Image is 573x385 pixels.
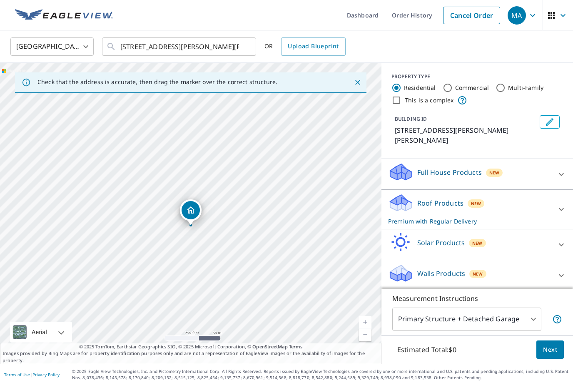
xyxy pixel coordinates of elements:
[489,169,499,176] span: New
[471,200,481,207] span: New
[15,9,113,22] img: EV Logo
[32,372,60,378] a: Privacy Policy
[252,343,287,350] a: OpenStreetMap
[455,84,489,92] label: Commercial
[536,340,564,359] button: Next
[264,37,346,56] div: OR
[395,115,427,122] p: BUILDING ID
[392,293,562,303] p: Measurement Instructions
[417,268,465,278] p: Walls Products
[540,115,560,129] button: Edit building 1
[388,193,566,226] div: Roof ProductsNewPremium with Regular Delivery
[388,162,566,186] div: Full House ProductsNew
[417,167,482,177] p: Full House Products
[391,340,463,359] p: Estimated Total: $0
[508,6,526,25] div: MA
[552,314,562,324] span: Your report will include the primary structure and a detached garage if one exists.
[79,343,303,350] span: © 2025 TomTom, Earthstar Geographics SIO, © 2025 Microsoft Corporation, ©
[37,78,277,86] p: Check that the address is accurate, then drag the marker over the correct structure.
[392,308,541,331] div: Primary Structure + Detached Garage
[473,271,483,277] span: New
[72,368,569,381] p: © 2025 Eagle View Technologies, Inc. and Pictometry International Corp. All Rights Reserved. Repo...
[388,217,551,226] p: Premium with Regular Delivery
[10,322,72,343] div: Aerial
[180,199,202,225] div: Dropped pin, building 1, Residential property, 4905 Takach Rd Prince George, VA 23875
[417,238,465,248] p: Solar Products
[359,316,371,328] a: Current Level 17, Zoom In
[395,125,536,145] p: [STREET_ADDRESS][PERSON_NAME][PERSON_NAME]
[359,328,371,341] a: Current Level 17, Zoom Out
[543,345,557,355] span: Next
[404,84,436,92] label: Residential
[443,7,500,24] a: Cancel Order
[391,73,563,80] div: PROPERTY TYPE
[352,77,363,88] button: Close
[472,240,482,246] span: New
[4,372,60,377] p: |
[29,322,50,343] div: Aerial
[288,41,339,52] span: Upload Blueprint
[281,37,345,56] a: Upload Blueprint
[120,35,239,58] input: Search by address or latitude-longitude
[388,263,566,287] div: Walls ProductsNew
[4,372,30,378] a: Terms of Use
[417,198,463,208] p: Roof Products
[405,96,454,104] label: This is a complex
[388,233,566,256] div: Solar ProductsNew
[10,35,94,58] div: [GEOGRAPHIC_DATA]
[508,84,543,92] label: Multi-Family
[289,343,303,350] a: Terms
